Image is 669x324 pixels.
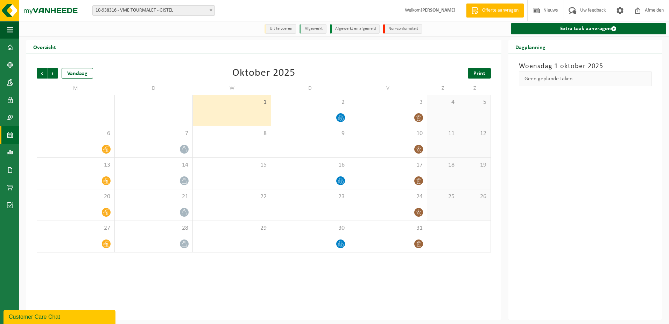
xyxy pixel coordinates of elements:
span: 4 [431,99,455,106]
span: 6 [41,130,111,137]
div: Geen geplande taken [519,72,652,86]
td: Z [427,82,459,95]
span: 7 [118,130,189,137]
span: 30 [275,224,345,232]
li: Non-conformiteit [383,24,422,34]
span: 24 [353,193,423,201]
span: 31 [353,224,423,232]
span: 28 [118,224,189,232]
span: 3 [353,99,423,106]
td: M [37,82,115,95]
span: Volgende [48,68,58,79]
span: 5 [463,99,487,106]
td: W [193,82,271,95]
li: Afgewerkt en afgemeld [330,24,380,34]
span: 13 [41,161,111,169]
span: Offerte aanvragen [480,7,520,14]
a: Extra taak aanvragen [511,23,666,34]
span: 15 [196,161,267,169]
td: D [115,82,193,95]
span: 27 [41,224,111,232]
span: 12 [463,130,487,137]
span: 17 [353,161,423,169]
td: Z [459,82,491,95]
span: 11 [431,130,455,137]
span: 1 [196,99,267,106]
iframe: chat widget [3,309,117,324]
span: 9 [275,130,345,137]
span: 10 [353,130,423,137]
strong: [PERSON_NAME] [421,8,456,13]
span: 18 [431,161,455,169]
span: 23 [275,193,345,201]
a: Offerte aanvragen [466,4,524,18]
span: Print [473,71,485,76]
span: 10-938316 - VME TOURMALET - GISTEL [93,6,214,15]
div: Oktober 2025 [232,68,295,79]
span: 26 [463,193,487,201]
li: Afgewerkt [300,24,326,34]
div: Vandaag [62,68,93,79]
span: 16 [275,161,345,169]
span: 22 [196,193,267,201]
span: Vorige [37,68,47,79]
span: 8 [196,130,267,137]
span: 29 [196,224,267,232]
h2: Overzicht [26,40,63,54]
span: 19 [463,161,487,169]
td: D [271,82,349,95]
h2: Dagplanning [508,40,552,54]
span: 2 [275,99,345,106]
td: V [349,82,427,95]
span: 25 [431,193,455,201]
span: 10-938316 - VME TOURMALET - GISTEL [92,5,215,16]
span: 21 [118,193,189,201]
span: 14 [118,161,189,169]
a: Print [468,68,491,79]
li: Uit te voeren [265,24,296,34]
h3: Woensdag 1 oktober 2025 [519,61,652,72]
span: 20 [41,193,111,201]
